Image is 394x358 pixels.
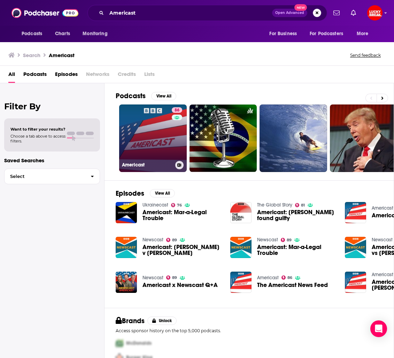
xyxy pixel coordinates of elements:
a: 76 [171,203,182,207]
button: Open AdvancedNew [272,9,307,17]
a: Podcasts [23,69,47,83]
img: The Americast News Feed [230,272,252,293]
h3: Americast [49,52,75,59]
a: Americast: Mar-a-Legal Trouble [257,244,337,256]
a: All [8,69,15,83]
button: open menu [78,27,116,40]
h3: Americast [122,162,172,168]
button: Show profile menu [367,5,383,21]
span: Logged in as annagregory [367,5,383,21]
span: 81 [301,204,305,207]
a: Americast: Trump v DeSantis [142,244,222,256]
a: Charts [51,27,74,40]
a: 89 [166,238,177,242]
a: Americast [372,272,393,278]
a: Show notifications dropdown [331,7,342,19]
button: Select [4,169,100,184]
span: 86 [287,276,292,279]
span: Networks [86,69,109,83]
a: Americast: Donald Trump found guilty [257,209,337,221]
h3: Search [23,52,40,59]
img: Americast: Trump v DeSantis [116,237,137,258]
a: EpisodesView All [116,189,175,198]
span: For Podcasters [310,29,343,39]
img: Americast Reunited [345,202,366,223]
div: Search podcasts, credits, & more... [87,5,327,21]
a: PodcastsView All [116,92,176,100]
span: Want to filter your results? [10,127,65,132]
input: Search podcasts, credits, & more... [107,7,272,18]
a: 86 [281,275,293,280]
img: Americast: Mar-a-Legal Trouble [230,237,252,258]
button: open menu [264,27,306,40]
button: Send feedback [348,52,383,58]
button: Unlock [147,317,177,325]
span: Select [5,174,85,179]
h2: Episodes [116,189,144,198]
span: Open Advanced [275,11,304,15]
img: Americast's Got Talent with Piers Morgan [345,272,366,293]
span: Monitoring [83,29,107,39]
a: 86 [172,107,182,113]
span: Americast: [PERSON_NAME] v [PERSON_NAME] [142,244,222,256]
span: 89 [172,276,177,279]
a: Newscast [142,237,163,243]
span: More [357,29,369,39]
h2: Brands [116,317,145,325]
img: First Pro Logo [113,336,126,350]
a: The Americast News Feed [257,282,328,288]
span: Credits [118,69,136,83]
a: Show notifications dropdown [348,7,359,19]
a: Ukrainecast [142,202,168,208]
img: Podchaser - Follow, Share and Rate Podcasts [11,6,78,20]
a: Newscast [142,275,163,281]
button: open menu [305,27,353,40]
img: Americast: Trump vs Elon Musk [345,237,366,258]
h2: Filter By [4,101,100,111]
a: 81 [295,203,305,207]
img: Americast x Newscast Q+A [116,272,137,293]
span: Podcasts [22,29,42,39]
a: Americast [257,275,279,281]
span: 89 [287,239,292,242]
span: McDonalds [126,340,152,346]
button: View All [150,189,175,197]
a: Americast: Mar-a-Legal Trouble [142,209,222,221]
span: 76 [177,204,182,207]
button: open menu [352,27,377,40]
button: View All [151,92,176,100]
a: Newscast [372,237,393,243]
span: Americast x Newscast Q+A [142,282,218,288]
span: Charts [55,29,70,39]
span: Americast: [PERSON_NAME] found guilty [257,209,337,221]
span: For Business [269,29,297,39]
a: Episodes [55,69,78,83]
p: Access sponsor history on the top 5,000 podcasts. [116,328,383,333]
span: Choose a tab above to access filters. [10,134,65,143]
img: User Profile [367,5,383,21]
span: 86 [175,107,179,114]
a: Americast: Donald Trump found guilty [230,202,252,223]
button: open menu [17,27,51,40]
a: The Global Story [257,202,292,208]
a: 89 [281,238,292,242]
img: Americast: Mar-a-Legal Trouble [116,202,137,223]
a: 86Americast [119,104,187,172]
div: Open Intercom Messenger [370,320,387,337]
a: Americast [372,205,393,211]
a: Newscast [257,237,278,243]
p: Saved Searches [4,157,100,164]
a: 89 [166,275,177,280]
